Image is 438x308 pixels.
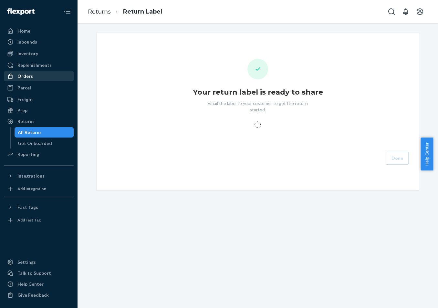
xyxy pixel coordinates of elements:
div: Prep [17,107,27,114]
a: Prep [4,105,74,116]
a: Returns [4,116,74,127]
button: Close Navigation [61,5,74,18]
button: Fast Tags [4,202,74,212]
div: Get Onboarded [18,140,52,147]
a: Settings [4,257,74,267]
a: Replenishments [4,60,74,70]
button: Integrations [4,171,74,181]
button: Open account menu [413,5,426,18]
a: Home [4,26,74,36]
div: Returns [17,118,35,125]
a: Return Label [123,8,162,15]
div: Inbounds [17,39,37,45]
a: Orders [4,71,74,81]
a: Get Onboarded [15,138,74,149]
button: Help Center [421,138,433,170]
div: Home [17,28,30,34]
a: Reporting [4,149,74,159]
div: Integrations [17,173,45,179]
div: Freight [17,96,33,103]
ol: breadcrumbs [83,2,167,21]
div: Inventory [17,50,38,57]
a: Parcel [4,83,74,93]
button: Open notifications [399,5,412,18]
button: Give Feedback [4,290,74,300]
h1: Your return label is ready to share [193,87,323,98]
a: Freight [4,94,74,105]
div: Orders [17,73,33,79]
p: Email the label to your customer to get the return started. [201,100,314,113]
div: Fast Tags [17,204,38,210]
div: All Returns [18,129,42,136]
img: Flexport logo [7,8,35,15]
a: Returns [88,8,111,15]
div: Talk to Support [17,270,51,276]
div: Reporting [17,151,39,158]
a: Inbounds [4,37,74,47]
a: Add Fast Tag [4,215,74,225]
a: Inventory [4,48,74,59]
a: Talk to Support [4,268,74,278]
div: Add Fast Tag [17,217,41,223]
button: Open Search Box [385,5,398,18]
div: Help Center [17,281,44,287]
a: Add Integration [4,184,74,194]
a: Help Center [4,279,74,289]
div: Replenishments [17,62,52,68]
div: Give Feedback [17,292,49,298]
button: Done [386,152,409,165]
div: Settings [17,259,36,265]
div: Parcel [17,85,31,91]
div: Add Integration [17,186,46,191]
a: All Returns [15,127,74,138]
